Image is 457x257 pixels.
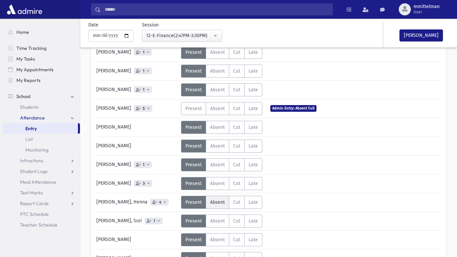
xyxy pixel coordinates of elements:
[93,83,181,96] div: [PERSON_NAME]
[3,166,80,177] a: Student Logs
[101,3,333,15] input: Search
[142,163,146,167] span: 1
[142,21,159,28] label: Session
[142,30,222,42] button: 12-E-Finance(2:47PM-3:30PM)
[181,65,262,78] div: AttTypes
[185,68,202,74] span: Present
[3,123,78,134] a: Entry
[142,88,146,92] span: 1
[3,220,80,230] a: Teacher Schedule
[20,222,58,228] span: Teacher Schedule
[181,196,262,209] div: AttTypes
[185,162,202,168] span: Present
[142,50,146,55] span: 1
[88,21,98,28] label: Date
[210,181,225,186] span: Absent
[142,69,146,73] span: 1
[3,177,80,187] a: Meal Attendance
[16,56,35,62] span: My Tasks
[210,218,225,224] span: Absent
[3,198,80,209] a: Report Cards
[210,143,225,149] span: Absent
[20,104,38,110] span: Students
[210,124,225,130] span: Absent
[249,68,258,74] span: Late
[3,54,80,64] a: My Tasks
[3,209,80,220] a: PTC Schedule
[16,29,29,35] span: Home
[233,162,240,168] span: Cut
[3,64,80,75] a: My Appointments
[181,46,262,59] div: AttTypes
[16,77,40,83] span: My Reports
[93,158,181,171] div: [PERSON_NAME]
[210,68,225,74] span: Absent
[249,199,258,205] span: Late
[181,158,262,171] div: AttTypes
[146,32,212,39] div: 12-E-Finance(2:47PM-3:30PM)
[249,218,258,224] span: Late
[93,102,181,115] div: [PERSON_NAME]
[249,106,258,111] span: Late
[185,143,202,149] span: Present
[210,50,225,55] span: Absent
[249,124,258,130] span: Late
[20,200,49,206] span: Report Cards
[93,196,181,209] div: [PERSON_NAME], Henna
[249,143,258,149] span: Late
[158,200,163,204] span: 4
[185,181,202,186] span: Present
[3,134,80,145] a: List
[210,237,225,243] span: Absent
[249,181,258,186] span: Late
[233,143,240,149] span: Cut
[233,87,240,93] span: Cut
[93,121,181,134] div: [PERSON_NAME]
[270,105,316,111] span: Admin Entry: Absent Full
[93,140,181,153] div: [PERSON_NAME]
[3,27,80,37] a: Home
[20,190,43,196] span: Test Marks
[3,102,80,112] a: Students
[414,9,440,15] span: User
[233,68,240,74] span: Cut
[233,199,240,205] span: Cut
[181,121,262,134] div: AttTypes
[185,87,202,93] span: Present
[16,67,54,73] span: My Appointments
[142,106,146,111] span: 5
[3,91,80,102] a: School
[185,237,202,243] span: Present
[3,187,80,198] a: Test Marks
[249,87,258,93] span: Late
[3,75,80,86] a: My Reports
[233,106,240,111] span: Cut
[16,93,30,99] span: School
[25,147,49,153] span: Monitoring
[20,211,49,217] span: PTC Schedule
[233,181,240,186] span: Cut
[185,50,202,55] span: Present
[25,136,33,142] span: List
[93,233,181,246] div: [PERSON_NAME]
[210,87,225,93] span: Absent
[185,106,202,111] span: Present
[181,102,262,115] div: AttTypes
[3,112,80,123] a: Attendance
[185,218,202,224] span: Present
[233,124,240,130] span: Cut
[399,29,443,41] button: [PERSON_NAME]
[20,158,43,164] span: Infractions
[185,199,202,205] span: Present
[20,179,56,185] span: Meal Attendance
[152,219,157,223] span: 1
[5,3,44,16] img: AdmirePro
[93,65,181,78] div: [PERSON_NAME]
[93,215,181,228] div: [PERSON_NAME], Suri
[3,43,80,54] a: Time Tracking
[185,124,202,130] span: Present
[210,199,225,205] span: Absent
[233,218,240,224] span: Cut
[233,50,240,55] span: Cut
[414,4,440,9] span: mmittelman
